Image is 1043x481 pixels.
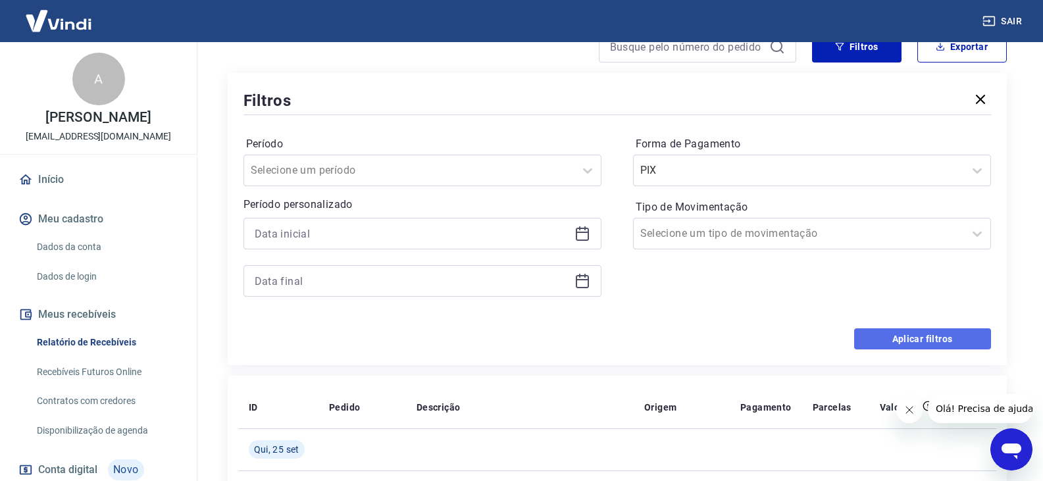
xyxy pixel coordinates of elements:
label: Forma de Pagamento [636,136,988,152]
p: Pedido [329,401,360,414]
button: Exportar [917,31,1007,63]
a: Dados de login [32,263,181,290]
iframe: Botão para abrir a janela de mensagens [990,428,1032,470]
button: Meus recebíveis [16,300,181,329]
label: Tipo de Movimentação [636,199,988,215]
a: Contratos com credores [32,388,181,415]
a: Dados da conta [32,234,181,261]
a: Recebíveis Futuros Online [32,359,181,386]
span: Conta digital [38,461,97,479]
input: Busque pelo número do pedido [610,37,764,57]
button: Aplicar filtros [854,328,991,349]
a: Disponibilização de agenda [32,417,181,444]
div: A [72,53,125,105]
p: Período personalizado [243,197,601,213]
img: Vindi [16,1,101,41]
p: ID [249,401,258,414]
p: [EMAIL_ADDRESS][DOMAIN_NAME] [26,130,171,143]
p: Parcelas [813,401,852,414]
p: Valor Líq. [880,401,923,414]
a: Relatório de Recebíveis [32,329,181,356]
p: Descrição [417,401,461,414]
label: Período [246,136,599,152]
p: Pagamento [740,401,792,414]
input: Data final [255,271,569,291]
span: Olá! Precisa de ajuda? [8,9,111,20]
iframe: Mensagem da empresa [928,394,1032,423]
a: Início [16,165,181,194]
input: Data inicial [255,224,569,243]
p: Origem [644,401,676,414]
button: Sair [980,9,1027,34]
span: Novo [108,459,144,480]
span: Qui, 25 set [254,443,299,456]
p: [PERSON_NAME] [45,111,151,124]
h5: Filtros [243,90,292,111]
button: Filtros [812,31,902,63]
iframe: Fechar mensagem [896,397,923,423]
button: Meu cadastro [16,205,181,234]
